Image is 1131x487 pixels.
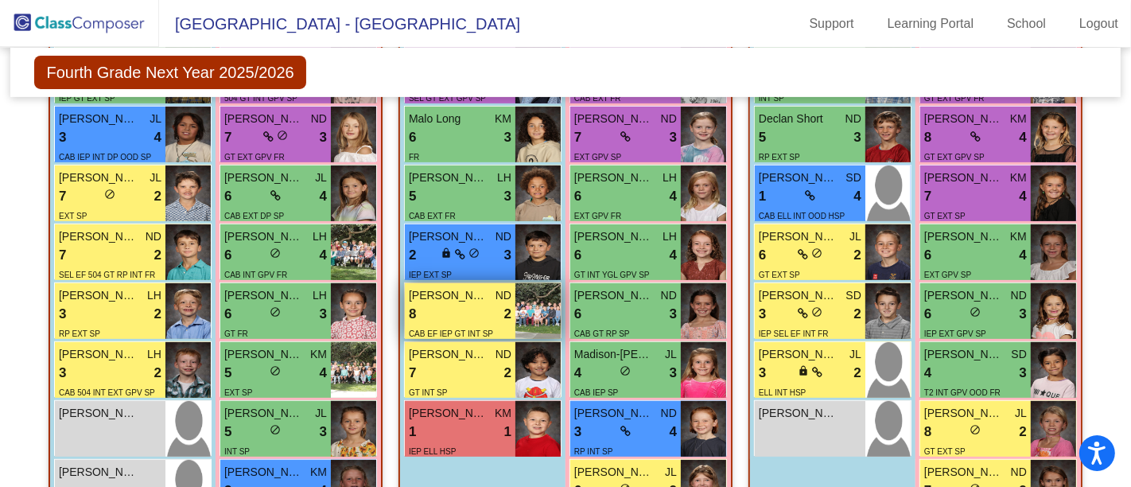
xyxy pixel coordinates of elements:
span: 4 [670,245,677,266]
span: 7 [224,127,231,148]
span: 3 [759,304,766,325]
span: 3 [59,127,66,148]
span: GT EXT GPV FR [924,94,985,103]
span: [PERSON_NAME] [759,287,838,304]
a: Learning Portal [875,11,987,37]
span: INT SP [759,94,784,103]
span: 3 [574,422,581,442]
span: [PERSON_NAME] [59,405,138,422]
span: 6 [574,245,581,266]
span: [PERSON_NAME] [574,405,654,422]
span: 6 [759,245,766,266]
span: GT EXT GPV FR [224,153,285,162]
a: School [994,11,1059,37]
span: [PERSON_NAME] [59,228,138,245]
span: FR [409,153,419,162]
span: JL [1015,405,1027,422]
span: 3 [504,245,511,266]
span: [PERSON_NAME] [924,287,1004,304]
span: do_not_disturb_alt [277,130,288,141]
span: JL [849,346,861,363]
span: 1 [759,186,766,207]
span: Madison-[PERSON_NAME] [574,346,654,363]
span: ND [496,228,511,245]
span: 4 [854,186,861,207]
span: JL [150,169,161,186]
span: 3 [320,422,327,442]
span: 6 [224,186,231,207]
span: [PERSON_NAME] [759,228,838,245]
span: LH [663,169,677,186]
span: 5 [224,422,231,442]
span: JL [665,464,677,481]
span: 4 [1020,186,1027,207]
span: 6 [224,304,231,325]
span: 4 [924,363,931,384]
span: ND [1011,464,1027,481]
span: GT FR [224,329,248,338]
span: [PERSON_NAME] [59,464,138,481]
span: LH [663,228,677,245]
span: KM [310,464,327,481]
span: [PERSON_NAME] [224,228,304,245]
span: 3 [59,304,66,325]
span: [PERSON_NAME] [574,228,654,245]
span: Malo Long [409,111,488,127]
span: GT EXT SP [759,271,800,279]
span: EXT GPV SP [574,153,621,162]
span: [GEOGRAPHIC_DATA] - [GEOGRAPHIC_DATA] [159,11,520,37]
span: 7 [409,363,416,384]
span: do_not_disturb_alt [270,424,281,435]
span: 7 [574,127,581,148]
span: KM [310,346,327,363]
span: 7 [59,245,66,266]
span: ND [496,346,511,363]
span: [PERSON_NAME] [59,111,138,127]
span: GT INT YGL GPV SP [574,271,650,279]
span: [PERSON_NAME] [224,111,304,127]
span: 3 [670,304,677,325]
span: 2 [154,304,161,325]
span: 2 [854,304,861,325]
span: 2 [854,363,861,384]
span: Declan Short [759,111,838,127]
span: SEL EF 504 GT RP INT FR [59,271,155,279]
span: [PERSON_NAME] [409,169,488,186]
span: CAB EXT FR [574,94,621,103]
span: do_not_disturb_alt [468,247,480,259]
span: 4 [670,422,677,442]
span: IEP EXT SP [409,271,452,279]
span: RP EXT SP [759,153,800,162]
span: 3 [504,186,511,207]
span: JL [665,346,677,363]
span: do_not_disturb_alt [270,365,281,376]
span: [PERSON_NAME] [924,346,1004,363]
span: 3 [670,127,677,148]
span: [PERSON_NAME] [924,111,1004,127]
span: [PERSON_NAME] [574,111,654,127]
span: 4 [1020,245,1027,266]
span: 2 [154,363,161,384]
span: INT SP [224,447,250,456]
span: SD [1012,346,1027,363]
span: [PERSON_NAME] [PERSON_NAME] [409,228,488,245]
span: 3 [504,127,511,148]
span: CAB EXT FR [409,212,456,220]
span: ND [311,111,327,127]
span: 1 [504,422,511,442]
span: 3 [320,304,327,325]
span: JL [849,228,861,245]
span: SEL GT EXT GPV SP [409,94,486,103]
span: 8 [409,304,416,325]
span: LH [147,346,161,363]
span: do_not_disturb_alt [970,424,981,435]
span: EXT SP [59,212,87,220]
span: JL [315,405,327,422]
span: CAB EF IEP GT INT SP [409,329,493,338]
span: [PERSON_NAME] [224,287,304,304]
span: JL [315,169,327,186]
span: 3 [1020,363,1027,384]
span: 3 [759,363,766,384]
span: [PERSON_NAME] [PERSON_NAME] [59,169,138,186]
span: 8 [924,127,931,148]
